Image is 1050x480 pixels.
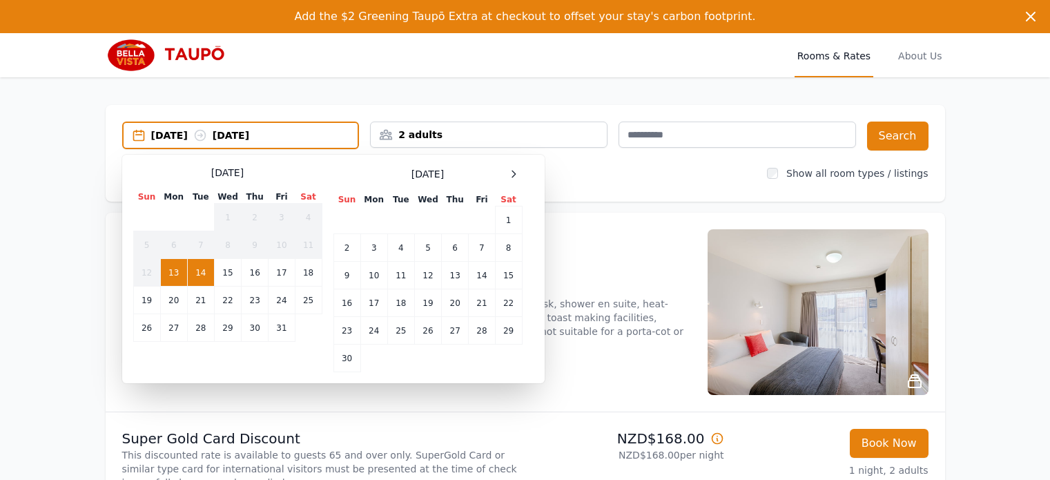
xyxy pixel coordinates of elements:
[895,33,944,77] a: About Us
[442,234,469,262] td: 6
[211,166,244,180] span: [DATE]
[469,193,495,207] th: Fri
[133,231,160,259] td: 5
[333,289,360,317] td: 16
[214,231,241,259] td: 8
[387,289,414,317] td: 18
[414,262,441,289] td: 12
[133,191,160,204] th: Sun
[214,191,241,204] th: Wed
[106,39,239,72] img: Bella Vista Taupo
[411,167,444,181] span: [DATE]
[442,289,469,317] td: 20
[242,314,269,342] td: 30
[360,262,387,289] td: 10
[242,191,269,204] th: Thu
[187,287,214,314] td: 21
[269,204,295,231] td: 3
[531,448,724,462] p: NZD$168.00 per night
[133,314,160,342] td: 26
[531,429,724,448] p: NZD$168.00
[786,168,928,179] label: Show all room types / listings
[387,317,414,345] td: 25
[387,262,414,289] td: 11
[387,193,414,207] th: Tue
[442,262,469,289] td: 13
[160,231,187,259] td: 6
[414,193,441,207] th: Wed
[850,429,929,458] button: Book Now
[214,287,241,314] td: 22
[295,287,322,314] td: 25
[242,287,269,314] td: 23
[187,259,214,287] td: 14
[187,191,214,204] th: Tue
[495,193,522,207] th: Sat
[269,259,295,287] td: 17
[333,317,360,345] td: 23
[269,231,295,259] td: 10
[495,234,522,262] td: 8
[360,317,387,345] td: 24
[442,193,469,207] th: Thu
[133,287,160,314] td: 19
[122,429,520,448] p: Super Gold Card Discount
[187,314,214,342] td: 28
[795,33,873,77] a: Rooms & Rates
[160,259,187,287] td: 13
[414,234,441,262] td: 5
[151,128,358,142] div: [DATE] [DATE]
[214,204,241,231] td: 1
[160,314,187,342] td: 27
[160,287,187,314] td: 20
[269,314,295,342] td: 31
[295,259,322,287] td: 18
[333,262,360,289] td: 9
[495,289,522,317] td: 22
[867,122,929,151] button: Search
[214,314,241,342] td: 29
[295,204,322,231] td: 4
[495,317,522,345] td: 29
[295,191,322,204] th: Sat
[187,231,214,259] td: 7
[160,191,187,204] th: Mon
[495,207,522,234] td: 1
[360,289,387,317] td: 17
[442,317,469,345] td: 27
[269,287,295,314] td: 24
[333,193,360,207] th: Sun
[269,191,295,204] th: Fri
[735,463,929,477] p: 1 night, 2 adults
[242,231,269,259] td: 9
[214,259,241,287] td: 15
[371,128,607,142] div: 2 adults
[333,345,360,372] td: 30
[387,234,414,262] td: 4
[360,193,387,207] th: Mon
[495,262,522,289] td: 15
[242,204,269,231] td: 2
[469,234,495,262] td: 7
[469,317,495,345] td: 28
[469,289,495,317] td: 21
[242,259,269,287] td: 16
[295,231,322,259] td: 11
[414,289,441,317] td: 19
[360,234,387,262] td: 3
[469,262,495,289] td: 14
[414,317,441,345] td: 26
[333,234,360,262] td: 2
[294,10,755,23] span: Add the $2 Greening Taupō Extra at checkout to offset your stay's carbon footprint.
[133,259,160,287] td: 12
